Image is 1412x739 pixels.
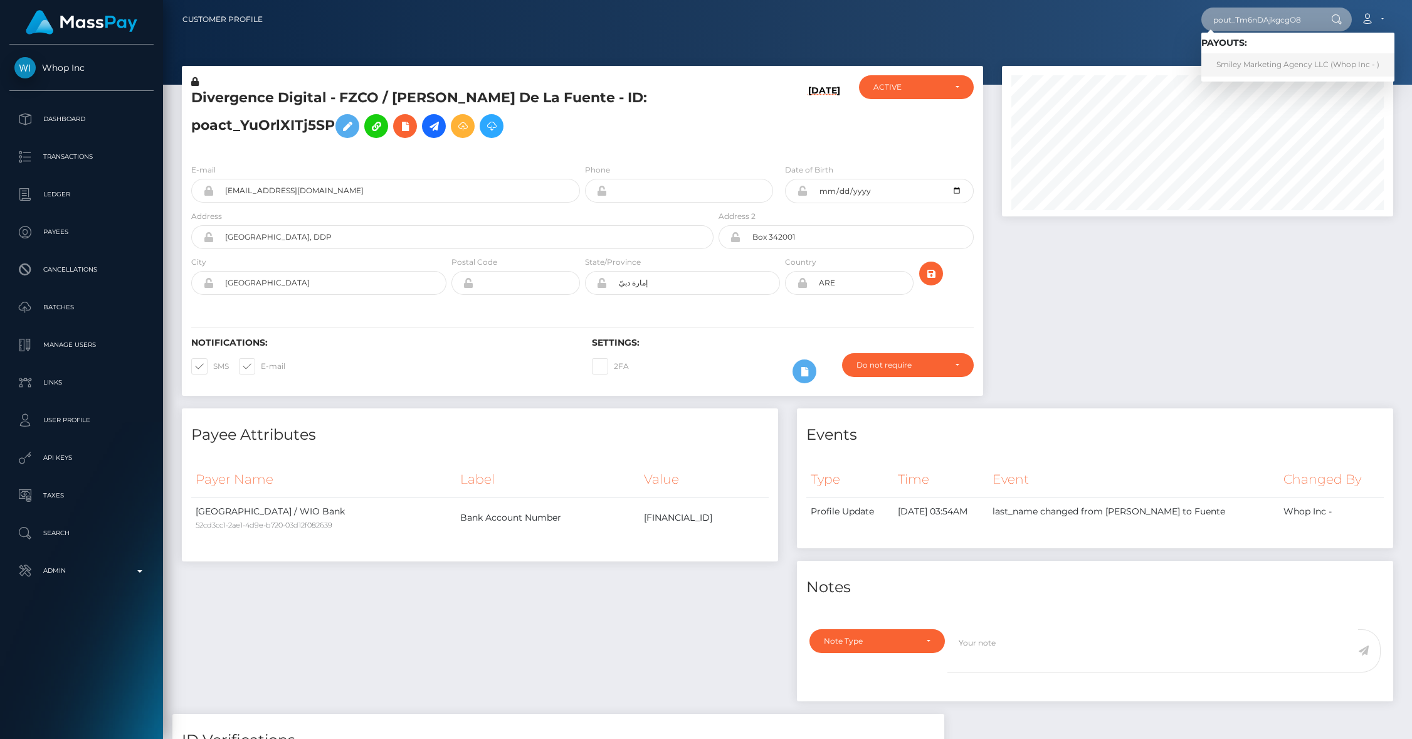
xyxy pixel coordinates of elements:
[893,462,988,497] th: Time
[9,292,154,323] a: Batches
[9,405,154,436] a: User Profile
[182,6,263,33] a: Customer Profile
[592,338,974,348] h6: Settings:
[191,257,206,268] label: City
[785,257,816,268] label: Country
[9,254,154,285] a: Cancellations
[806,462,893,497] th: Type
[14,298,149,317] p: Batches
[196,521,332,529] small: 52cd3cc1-2ae1-4d9e-b720-03d12f082639
[191,88,707,144] h5: Divergence Digital - FZCO / [PERSON_NAME] De La Fuente - ID: poact_YuOrlXITj5SP
[640,497,769,539] td: [FINANCIAL_ID]
[988,497,1280,526] td: last_name changed from [PERSON_NAME] to Fuente
[14,561,149,580] p: Admin
[893,497,988,526] td: [DATE] 03:54AM
[14,336,149,354] p: Manage Users
[785,164,833,176] label: Date of Birth
[14,524,149,543] p: Search
[9,367,154,398] a: Links
[585,164,610,176] label: Phone
[9,62,154,73] span: Whop Inc
[873,82,945,92] div: ACTIVE
[640,462,769,497] th: Value
[191,462,456,497] th: Payer Name
[806,577,1384,598] h4: Notes
[859,75,974,99] button: ACTIVE
[422,114,446,138] a: Initiate Payout
[191,338,573,348] h6: Notifications:
[9,518,154,549] a: Search
[9,104,154,135] a: Dashboard
[9,179,154,210] a: Ledger
[988,462,1280,497] th: Event
[1201,38,1394,48] h6: Payouts:
[719,211,756,222] label: Address 2
[14,373,149,392] p: Links
[1279,497,1384,526] td: Whop Inc -
[1201,8,1319,31] input: Search...
[239,358,285,375] label: E-mail
[585,257,641,268] label: State/Province
[451,257,497,268] label: Postal Code
[842,353,974,377] button: Do not require
[9,555,154,587] a: Admin
[9,216,154,248] a: Payees
[14,57,36,78] img: Whop Inc
[14,260,149,279] p: Cancellations
[14,110,149,129] p: Dashboard
[808,85,840,149] h6: [DATE]
[9,442,154,474] a: API Keys
[1201,53,1394,77] a: Smiley Marketing Agency LLC (Whop Inc - )
[806,424,1384,446] h4: Events
[14,223,149,242] p: Payees
[9,480,154,511] a: Taxes
[856,360,945,370] div: Do not require
[14,449,149,467] p: API Keys
[456,497,640,539] td: Bank Account Number
[806,497,893,526] td: Profile Update
[14,411,149,430] p: User Profile
[824,636,916,646] div: Note Type
[191,358,229,375] label: SMS
[191,424,769,446] h4: Payee Attributes
[9,329,154,361] a: Manage Users
[456,462,640,497] th: Label
[26,10,137,35] img: MassPay Logo
[1279,462,1384,497] th: Changed By
[9,141,154,173] a: Transactions
[14,185,149,204] p: Ledger
[809,629,945,653] button: Note Type
[14,147,149,166] p: Transactions
[191,164,216,176] label: E-mail
[191,211,222,222] label: Address
[191,497,456,539] td: [GEOGRAPHIC_DATA] / WIO Bank
[14,486,149,505] p: Taxes
[592,358,629,375] label: 2FA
